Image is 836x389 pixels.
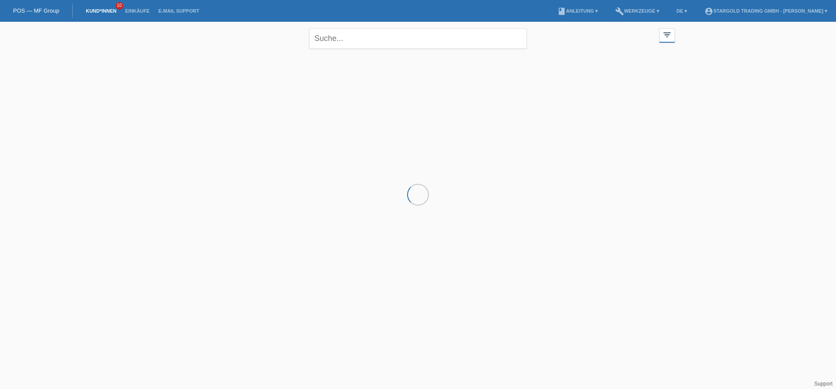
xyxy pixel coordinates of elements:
i: build [615,7,624,16]
a: buildWerkzeuge ▾ [611,8,664,14]
a: POS — MF Group [13,7,59,14]
span: 10 [115,2,123,10]
input: Suche... [309,28,527,49]
i: account_circle [705,7,713,16]
a: Support [814,381,833,387]
a: bookAnleitung ▾ [553,8,602,14]
a: DE ▾ [672,8,691,14]
i: book [557,7,566,16]
a: Kund*innen [81,8,121,14]
a: E-Mail Support [154,8,204,14]
a: Einkäufe [121,8,154,14]
a: account_circleStargold Trading GmbH - [PERSON_NAME] ▾ [700,8,832,14]
i: filter_list [662,30,672,40]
